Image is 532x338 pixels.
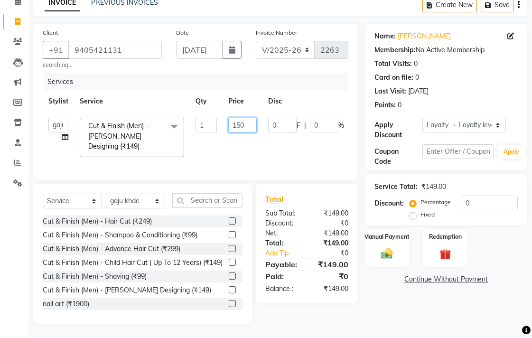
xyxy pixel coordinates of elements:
div: Paid: [258,271,307,282]
div: ₹149.00 [307,238,356,248]
label: Date [176,28,189,37]
label: Fixed [420,210,435,219]
div: Last Visit: [374,86,406,96]
div: 0 [415,73,419,83]
div: Balance : [258,284,307,294]
div: Sub Total: [258,208,307,218]
th: Disc [262,91,350,112]
input: Search by Name/Mobile/Email/Code [68,41,162,59]
div: nail art (₹1900) [43,299,89,309]
div: ₹149.00 [307,284,356,294]
small: searching... [43,61,162,69]
div: Cut & Finish (Men) - Shampoo & Conditioning (₹99) [43,230,197,240]
div: ₹149.00 [307,259,356,270]
div: 0 [398,100,401,110]
th: Service [74,91,190,112]
span: Total [265,194,287,204]
div: 0 [414,59,418,69]
a: x [140,142,144,150]
a: Continue Without Payment [367,274,525,284]
img: _gift.svg [436,247,455,261]
div: Membership: [374,45,416,55]
div: Cut & Finish (Men) - Child Hair Cut ( Up To 12 Years) (₹149) [43,258,223,268]
input: Search or Scan [172,193,243,208]
div: Total: [258,238,307,248]
span: F [297,121,300,131]
div: Total Visits: [374,59,412,69]
div: No Active Membership [374,45,518,55]
div: Cut & Finish (Men) - Hair Cut (₹249) [43,216,152,226]
label: Invoice Number [256,28,297,37]
span: Cut & Finish (Men) - [PERSON_NAME] Designing (₹149) [88,122,149,150]
div: Service Total: [374,182,418,192]
div: ₹0 [307,218,356,228]
div: Net: [258,228,307,238]
div: ₹0 [307,271,356,282]
div: Apply Discount [374,120,422,140]
th: Stylist [43,91,74,112]
a: [PERSON_NAME] [398,31,451,41]
span: % [338,121,344,131]
img: _cash.svg [378,247,397,260]
div: ₹149.00 [307,228,356,238]
a: Add Tip [258,248,315,258]
div: [DATE] [408,86,429,96]
span: | [304,121,306,131]
div: ₹0 [315,248,355,258]
div: Name: [374,31,396,41]
label: Percentage [420,198,451,207]
div: Coupon Code [374,147,422,167]
th: Qty [190,91,223,112]
label: Manual Payment [364,233,410,241]
div: Cut & Finish (Men) - Shaving (₹99) [43,272,147,282]
div: Payable: [258,259,307,270]
div: Cut & Finish (Men) - Advance Hair Cut (₹299) [43,244,180,254]
label: Client [43,28,58,37]
div: ₹149.00 [421,182,446,192]
div: Discount: [374,198,404,208]
div: Services [44,73,355,91]
div: Discount: [258,218,307,228]
input: Enter Offer / Coupon Code [422,144,494,159]
div: Cut & Finish (Men) - [PERSON_NAME] Designing (₹149) [43,285,211,295]
div: Card on file: [374,73,413,83]
button: Apply [498,145,525,159]
div: ₹149.00 [307,208,356,218]
button: +91 [43,41,69,59]
div: Points: [374,100,396,110]
label: Redemption [429,233,462,241]
th: Price [223,91,262,112]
